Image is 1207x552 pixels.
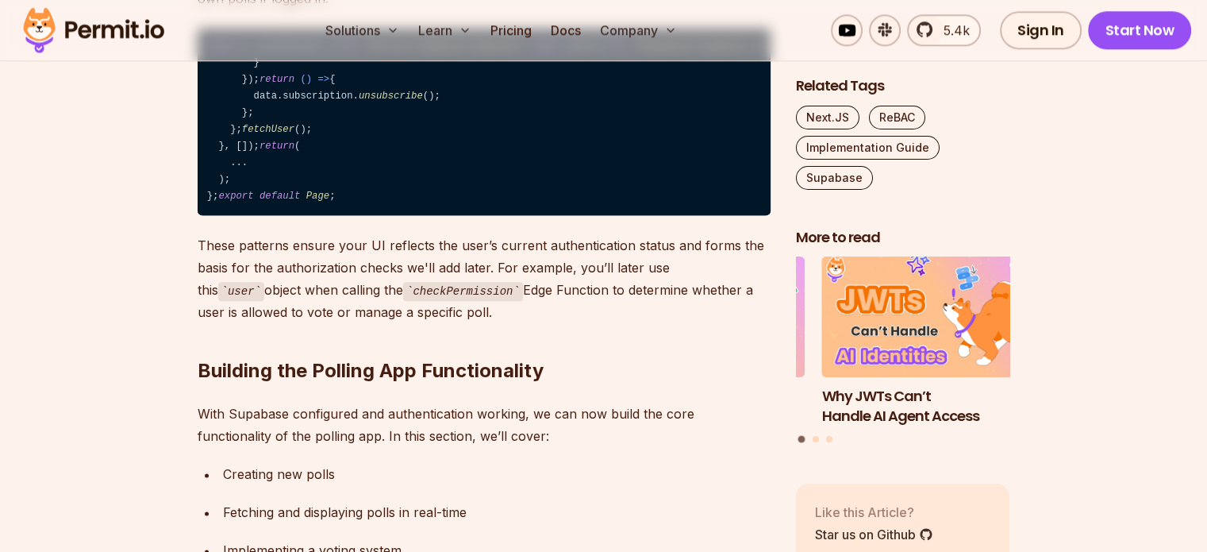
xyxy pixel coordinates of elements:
[300,74,329,85] span: () =>
[1000,11,1082,49] a: Sign In
[218,282,264,301] code: user
[907,14,981,46] a: 5.4k
[198,403,771,447] p: With Supabase configured and authentication working, we can now build the core functionality of t...
[796,136,940,160] a: Implementation Guide
[796,106,859,129] a: Next.JS
[223,501,771,523] div: Fetching and displaying polls in real-time
[484,14,538,46] a: Pricing
[796,76,1010,96] h2: Related Tags
[198,29,771,215] code: { createClient } ; { } ; = ( ) => { [user, setUser] = useState< | >( ); supabase = (); ( { = ( ) ...
[198,295,771,384] h2: Building the Polling App Functionality
[822,257,1036,427] li: 1 of 3
[306,191,329,202] span: Page
[218,191,253,202] span: export
[934,21,970,40] span: 5.4k
[319,14,406,46] button: Solutions
[242,124,294,135] span: fetchUser
[594,14,683,46] button: Company
[223,463,771,485] div: Creating new polls
[283,91,352,102] span: subscription
[259,74,294,85] span: return
[815,525,933,544] a: Star us on Github
[412,14,478,46] button: Learn
[796,166,873,190] a: Supabase
[822,257,1036,427] a: Why JWTs Can’t Handle AI Agent AccessWhy JWTs Can’t Handle AI Agent Access
[822,257,1036,378] img: Why JWTs Can’t Handle AI Agent Access
[259,191,300,202] span: default
[826,437,832,443] button: Go to slide 3
[798,436,805,443] button: Go to slide 1
[796,257,1010,446] div: Posts
[813,437,819,443] button: Go to slide 2
[403,282,523,301] code: checkPermission
[815,503,933,522] p: Like this Article?
[590,257,805,427] li: 3 of 3
[590,387,805,427] h3: Implementing Multi-Tenant RBAC in Nuxt.js
[544,14,587,46] a: Docs
[590,257,805,378] img: Implementing Multi-Tenant RBAC in Nuxt.js
[796,228,1010,248] h2: More to read
[1088,11,1192,49] a: Start Now
[16,3,171,57] img: Permit logo
[822,387,1036,427] h3: Why JWTs Can’t Handle AI Agent Access
[359,91,423,102] span: unsubscribe
[869,106,925,129] a: ReBAC
[198,234,771,324] p: These patterns ensure your UI reflects the user’s current authentication status and forms the bas...
[259,141,294,152] span: return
